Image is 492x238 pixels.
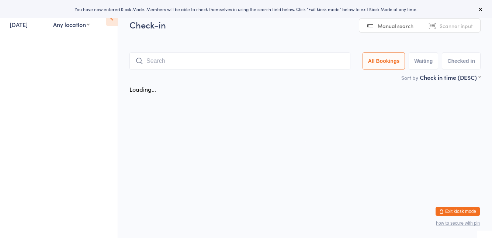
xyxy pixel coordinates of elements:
[12,6,480,12] div: You have now entered Kiosk Mode. Members will be able to check themselves in using the search fie...
[129,18,481,31] h2: Check-in
[409,52,438,69] button: Waiting
[378,22,413,30] span: Manual search
[440,22,473,30] span: Scanner input
[129,85,156,93] div: Loading...
[53,20,90,28] div: Any location
[436,221,480,226] button: how to secure with pin
[10,20,28,28] a: [DATE]
[436,207,480,216] button: Exit kiosk mode
[363,52,405,69] button: All Bookings
[442,52,481,69] button: Checked in
[401,74,418,81] label: Sort by
[129,52,350,69] input: Search
[420,73,481,81] div: Check in time (DESC)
